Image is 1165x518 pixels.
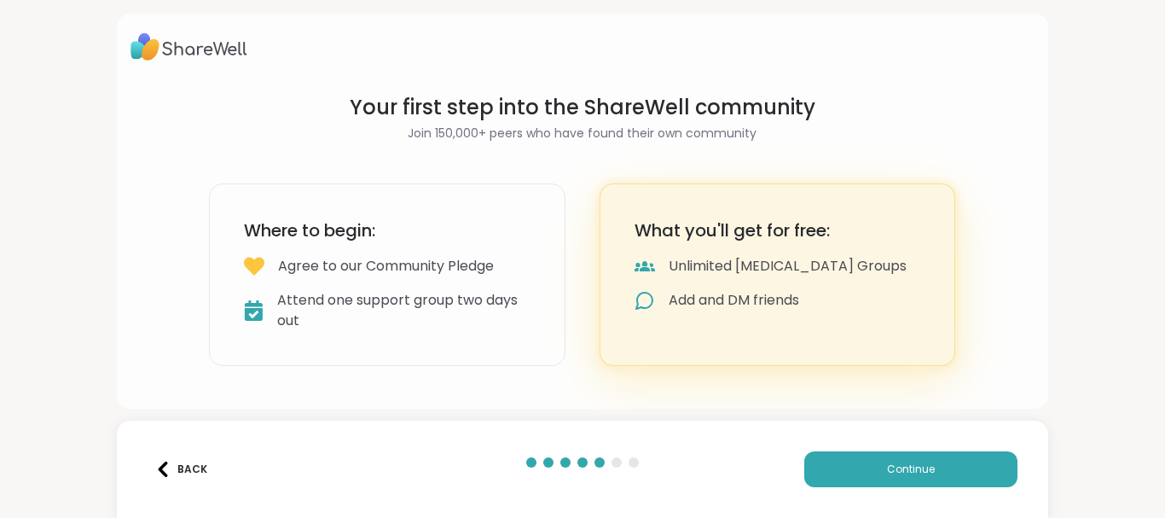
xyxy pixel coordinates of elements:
[244,218,530,242] h3: Where to begin:
[669,290,799,311] div: Add and DM friends
[635,218,921,242] h3: What you'll get for free:
[209,125,955,143] h2: Join 150,000+ peers who have found their own community
[155,462,207,477] div: Back
[209,94,955,121] h1: Your first step into the ShareWell community
[669,256,907,276] div: Unlimited [MEDICAL_DATA] Groups
[277,290,530,331] div: Attend one support group two days out
[804,451,1017,487] button: Continue
[278,256,494,276] div: Agree to our Community Pledge
[148,451,216,487] button: Back
[887,462,935,477] span: Continue
[130,27,247,67] img: ShareWell Logo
